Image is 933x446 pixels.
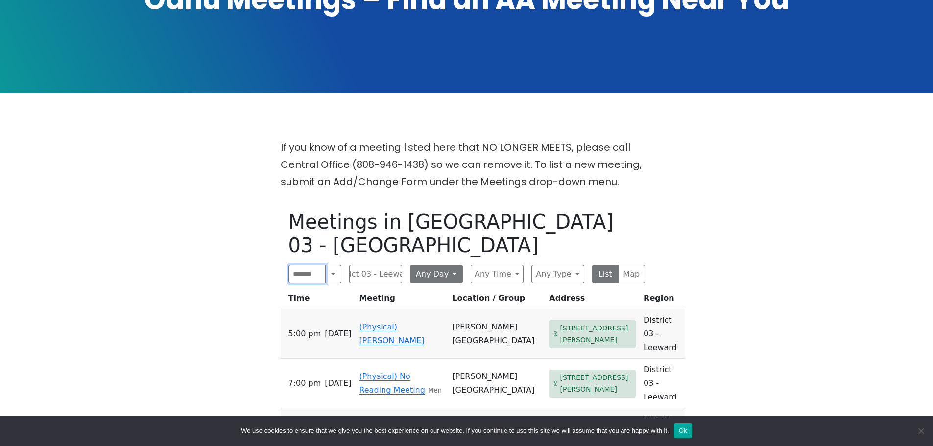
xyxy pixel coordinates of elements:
[410,265,463,283] button: Any Day
[448,309,545,359] td: [PERSON_NAME][GEOGRAPHIC_DATA]
[349,265,402,283] button: District 03 - Leeward
[288,265,326,283] input: Search
[288,327,321,341] span: 5:00 PM
[592,265,619,283] button: List
[288,376,321,390] span: 7:00 PM
[618,265,645,283] button: Map
[359,372,425,395] a: (Physical) No Reading Meeting
[560,372,632,396] span: [STREET_ADDRESS][PERSON_NAME]
[325,327,351,341] span: [DATE]
[281,291,356,309] th: Time
[325,376,351,390] span: [DATE]
[471,265,524,283] button: Any Time
[448,359,545,408] td: [PERSON_NAME][GEOGRAPHIC_DATA]
[916,426,926,436] span: No
[355,291,448,309] th: Meeting
[640,359,685,408] td: District 03 - Leeward
[640,309,685,359] td: District 03 - Leeward
[448,291,545,309] th: Location / Group
[531,265,584,283] button: Any Type
[359,322,424,345] a: (Physical) [PERSON_NAME]
[674,423,692,438] button: Ok
[288,210,645,257] h1: Meetings in [GEOGRAPHIC_DATA] 03 - [GEOGRAPHIC_DATA]
[640,291,685,309] th: Region
[281,139,653,190] p: If you know of a meeting listed here that NO LONGER MEETS, please call Central Office (808-946-14...
[545,291,640,309] th: Address
[241,426,669,436] span: We use cookies to ensure that we give you the best experience on our website. If you continue to ...
[325,265,341,283] button: Search
[428,387,442,394] small: Men
[560,322,632,346] span: [STREET_ADDRESS][PERSON_NAME]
